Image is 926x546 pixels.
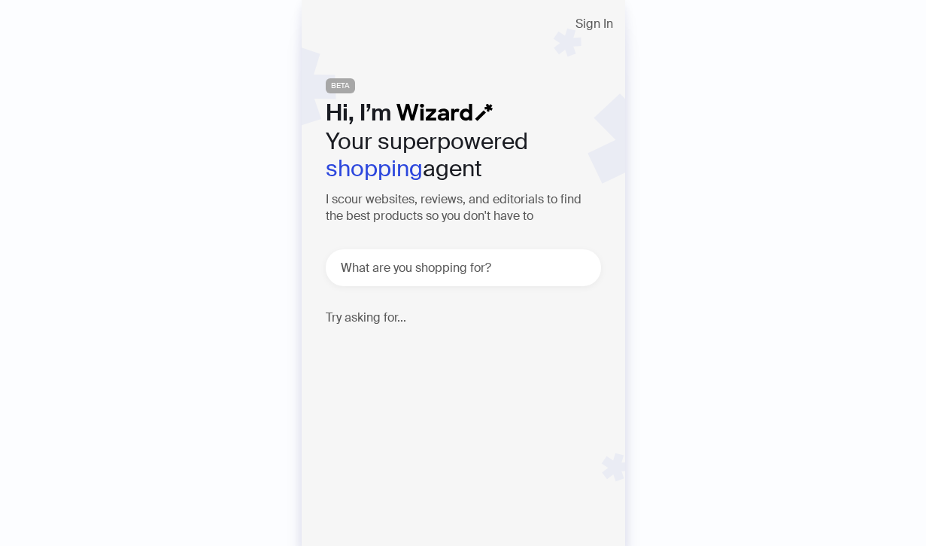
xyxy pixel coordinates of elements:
span: Sign In [575,18,613,30]
span: BETA [326,78,355,93]
h2: Your superpowered agent [326,128,601,182]
div: I need moisturizer that is targeted for sensitive skin 🧴 [337,337,600,382]
span: Hi, I’m [326,98,391,127]
em: shopping [326,154,423,183]
h3: I scour websites, reviews, and editorials to find the best products so you don't have to [326,191,601,225]
button: Sign In [563,12,625,36]
h4: Try asking for... [326,310,601,325]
